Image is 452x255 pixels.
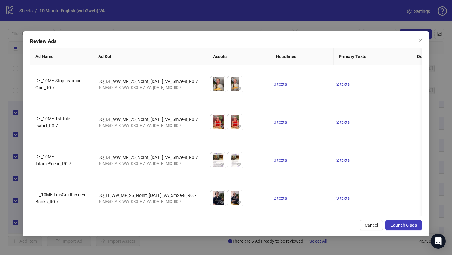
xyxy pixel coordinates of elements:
button: Preview [235,122,243,130]
div: Open Intercom Messenger [431,234,446,249]
button: 3 texts [271,156,289,164]
button: Preview [235,160,243,168]
span: - [412,82,414,87]
th: Ad Name [30,48,93,65]
span: Cancel [365,223,378,228]
th: Primary Texts [334,48,412,65]
span: IT_10ME-LuisGoldReserve-Books_R0.7 [35,192,88,204]
button: 3 texts [334,194,352,202]
img: Asset 2 [227,152,243,168]
div: 5Q_DE_WW_MF_25_NoInt_[DATE]_VA_5m2e-8_R0.7 [98,154,198,161]
span: 2 texts [336,158,350,163]
span: eye [220,124,224,128]
span: - [412,120,414,125]
div: Review Ads [30,38,422,45]
span: eye [237,124,241,128]
th: Assets [208,48,271,65]
span: eye [237,200,241,204]
button: 2 texts [334,156,352,164]
div: 10ME5Q_MIX_WW_CBO_HV_VA_[DATE]_MIX_R0.7 [98,123,198,129]
button: 2 texts [334,80,352,88]
img: Asset 2 [227,190,243,206]
div: 5Q_DE_WW_MF_25_NoInt_[DATE]_VA_5m2e-8_R0.7 [98,78,198,85]
img: Asset 1 [210,76,226,92]
span: eye [220,200,224,204]
button: Preview [218,84,226,92]
button: Preview [235,84,243,92]
button: Preview [218,198,226,206]
span: close [418,38,423,43]
span: DE_10ME-TitanicScene_R0.7 [35,154,71,166]
span: 3 texts [274,158,287,163]
button: Preview [235,198,243,206]
span: DE_10ME-1stRule-Isabel_R0.7 [35,116,71,128]
span: eye [237,86,241,90]
th: Ad Set [93,48,208,65]
button: 2 texts [271,194,289,202]
span: 2 texts [274,196,287,201]
div: 5Q_IT_WW_MF_25_NoInt_[DATE]_VA_5m2e-8_R0.7 [98,192,198,199]
div: 10ME5Q_MIX_WW_CBO_HV_VA_[DATE]_MIX_R0.7 [98,161,198,167]
button: 3 texts [271,80,289,88]
th: Headlines [271,48,334,65]
button: Preview [218,160,226,168]
button: Cancel [360,220,383,230]
span: 2 texts [336,82,350,87]
span: 3 texts [274,82,287,87]
button: Close [416,35,426,45]
button: 3 texts [271,118,289,126]
button: Preview [218,122,226,130]
button: 2 texts [334,118,352,126]
span: - [412,158,414,163]
span: eye [220,162,224,166]
img: Asset 1 [210,190,226,206]
img: Asset 2 [227,76,243,92]
img: Asset 2 [227,114,243,130]
span: 3 texts [274,120,287,125]
span: DE_10ME-StopLearning-Orig_R0.7 [35,78,83,90]
span: eye [237,162,241,166]
button: Launch 6 ads [385,220,422,230]
span: - [412,196,414,201]
div: 5Q_DE_WW_MF_25_NoInt_[DATE]_VA_5m2e-8_R0.7 [98,116,198,123]
div: 10ME5Q_MIX_WW_CBO_HV_VA_[DATE]_MIX_R0.7 [98,85,198,91]
span: 3 texts [336,196,350,201]
span: 2 texts [336,120,350,125]
span: eye [220,86,224,90]
img: Asset 1 [210,114,226,130]
div: 10ME5Q_MIX_WW_CBO_HV_VA_[DATE]_MIX_R0.7 [98,199,198,205]
img: Asset 1 [210,152,226,168]
span: Launch 6 ads [390,223,417,228]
